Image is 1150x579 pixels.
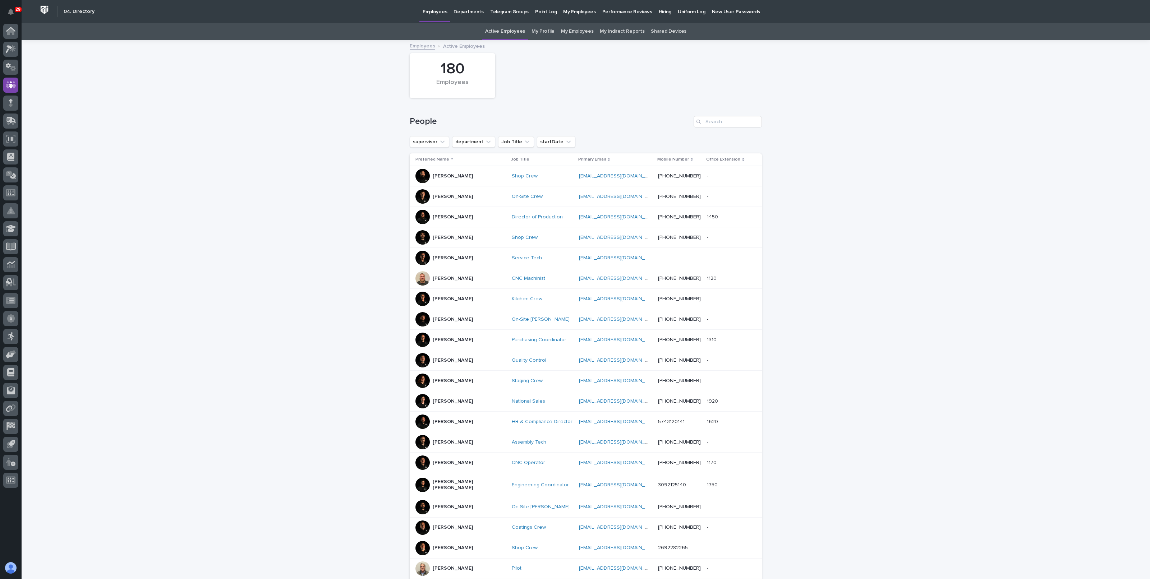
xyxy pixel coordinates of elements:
p: [PERSON_NAME] [433,398,473,404]
p: [PERSON_NAME] [433,296,473,302]
p: 29 [16,7,20,12]
a: 2692282265 [658,545,688,550]
tr: [PERSON_NAME]Coatings Crew [EMAIL_ADDRESS][DOMAIN_NAME] [PHONE_NUMBER]-- [410,517,762,538]
a: [EMAIL_ADDRESS][DOMAIN_NAME] [579,235,660,240]
tr: [PERSON_NAME]Kitchen Crew [EMAIL_ADDRESS][DOMAIN_NAME] [PHONE_NUMBER]-- [410,289,762,309]
a: My Profile [532,23,555,40]
p: [PERSON_NAME] [433,504,473,510]
p: - [707,254,710,261]
button: Job Title [498,136,534,148]
p: [PERSON_NAME] [433,337,473,343]
a: [EMAIL_ADDRESS][DOMAIN_NAME] [579,276,660,281]
p: - [707,543,710,551]
a: [EMAIL_ADDRESS][DOMAIN_NAME] [579,460,660,465]
button: department [452,136,495,148]
a: On-Site Crew [512,194,543,200]
p: - [707,172,710,179]
p: 1920 [707,397,719,404]
img: Workspace Logo [38,3,51,17]
p: 1310 [707,335,718,343]
a: [EMAIL_ADDRESS][DOMAIN_NAME] [579,214,660,219]
tr: [PERSON_NAME]Service Tech [EMAIL_ADDRESS][DOMAIN_NAME] -- [410,248,762,268]
a: [EMAIL_ADDRESS][DOMAIN_NAME] [579,378,660,383]
a: [EMAIL_ADDRESS][DOMAIN_NAME] [579,504,660,509]
p: - [707,564,710,571]
p: Job Title [511,156,529,163]
a: [EMAIL_ADDRESS][DOMAIN_NAME] [579,296,660,301]
p: [PERSON_NAME] [433,439,473,445]
a: [PHONE_NUMBER] [658,460,701,465]
a: HR & Compliance Director [512,419,572,425]
tr: [PERSON_NAME]Assembly Tech [EMAIL_ADDRESS][DOMAIN_NAME] [PHONE_NUMBER]-- [410,432,762,453]
p: [PERSON_NAME] [433,173,473,179]
a: Staging Crew [512,378,543,384]
a: [PHONE_NUMBER] [658,235,701,240]
tr: [PERSON_NAME]On-Site [PERSON_NAME] [EMAIL_ADDRESS][DOMAIN_NAME] [PHONE_NUMBER]-- [410,497,762,517]
a: [EMAIL_ADDRESS][DOMAIN_NAME] [579,419,660,424]
a: On-Site [PERSON_NAME] [512,504,570,510]
a: [PHONE_NUMBER] [658,566,701,571]
h1: People [410,116,691,127]
p: [PERSON_NAME] [433,460,473,466]
button: supervisor [410,136,449,148]
p: Preferred Name [415,156,449,163]
input: Search [694,116,762,128]
p: 1450 [707,213,719,220]
p: - [707,376,710,384]
tr: [PERSON_NAME]Quality Control [EMAIL_ADDRESS][DOMAIN_NAME] [PHONE_NUMBER]-- [410,350,762,371]
a: [EMAIL_ADDRESS][DOMAIN_NAME] [579,482,660,487]
p: - [707,233,710,241]
tr: [PERSON_NAME]Staging Crew [EMAIL_ADDRESS][DOMAIN_NAME] [PHONE_NUMBER]-- [410,371,762,391]
a: 3092125140 [658,482,686,487]
p: - [707,523,710,531]
a: Kitchen Crew [512,296,542,302]
a: [EMAIL_ADDRESS][DOMAIN_NAME] [579,358,660,363]
a: [PHONE_NUMBER] [658,337,701,342]
a: [PHONE_NUMBER] [658,214,701,219]
a: [EMAIL_ADDRESS][DOMAIN_NAME] [579,255,660,260]
tr: [PERSON_NAME]CNC Operator [EMAIL_ADDRESS][DOMAIN_NAME] [PHONE_NUMBER]11701170 [410,453,762,473]
p: - [707,438,710,445]
p: [PERSON_NAME] [433,545,473,551]
a: Engineering Coordinator [512,482,569,488]
p: [PERSON_NAME] [433,214,473,220]
p: - [707,356,710,363]
p: Active Employees [443,42,485,50]
p: [PERSON_NAME] [PERSON_NAME] [433,479,505,491]
a: National Sales [512,398,545,404]
a: Active Employees [485,23,525,40]
p: [PERSON_NAME] [433,565,473,571]
div: 180 [422,60,483,78]
tr: [PERSON_NAME]Shop Crew [EMAIL_ADDRESS][DOMAIN_NAME] [PHONE_NUMBER]-- [410,227,762,248]
button: Notifications [3,4,18,19]
a: Purchasing Coordinator [512,337,566,343]
p: [PERSON_NAME] [433,378,473,384]
a: [EMAIL_ADDRESS][DOMAIN_NAME] [579,317,660,322]
a: [PHONE_NUMBER] [658,358,701,363]
p: [PERSON_NAME] [433,357,473,363]
p: [PERSON_NAME] [433,316,473,323]
tr: [PERSON_NAME]National Sales [EMAIL_ADDRESS][DOMAIN_NAME] [PHONE_NUMBER]19201920 [410,391,762,412]
p: [PERSON_NAME] [433,524,473,531]
a: [EMAIL_ADDRESS][DOMAIN_NAME] [579,337,660,342]
a: Shop Crew [512,545,538,551]
a: [EMAIL_ADDRESS][DOMAIN_NAME] [579,173,660,179]
tr: [PERSON_NAME]Purchasing Coordinator [EMAIL_ADDRESS][DOMAIN_NAME] [PHONE_NUMBER]13101310 [410,330,762,350]
tr: [PERSON_NAME]HR & Compliance Director [EMAIL_ADDRESS][DOMAIN_NAME] 574312014116201620 [410,412,762,432]
p: - [707,502,710,510]
a: On-Site [PERSON_NAME] [512,316,570,323]
p: - [707,192,710,200]
p: [PERSON_NAME] [433,255,473,261]
a: [PHONE_NUMBER] [658,399,701,404]
p: 1750 [707,481,719,488]
a: CNC Machinist [512,275,545,282]
a: [EMAIL_ADDRESS][DOMAIN_NAME] [579,194,660,199]
a: Employees [410,41,435,50]
tr: [PERSON_NAME]Shop Crew [EMAIL_ADDRESS][DOMAIN_NAME] 2692282265-- [410,538,762,558]
a: Shop Crew [512,235,538,241]
p: Mobile Number [657,156,689,163]
a: [PHONE_NUMBER] [658,173,701,179]
a: [PHONE_NUMBER] [658,378,701,383]
a: Shared Devices [651,23,686,40]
